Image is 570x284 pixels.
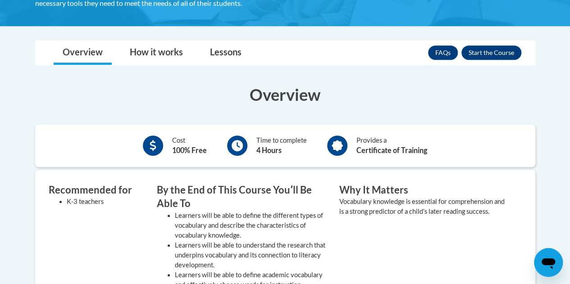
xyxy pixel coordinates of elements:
[339,198,505,215] value: Vocabulary knowledge is essential for comprehension and is a strong predictor of a child's later ...
[49,183,143,197] h3: Recommended for
[121,41,192,65] a: How it works
[256,146,282,154] b: 4 Hours
[172,135,207,156] div: Cost
[157,183,326,211] h3: By the End of This Course Youʹll Be Able To
[256,135,307,156] div: Time to complete
[461,45,521,60] button: Enroll
[172,146,207,154] b: 100% Free
[201,41,251,65] a: Lessons
[35,83,535,106] h3: Overview
[67,197,143,207] li: K-3 teachers
[356,146,427,154] b: Certificate of Training
[175,240,326,270] li: Learners will be able to understand the research that underpins vocabulary and its connection to ...
[175,211,326,240] li: Learners will be able to define the different types of vocabulary and describe the characteristic...
[534,248,563,277] iframe: Button to launch messaging window
[356,135,427,156] div: Provides a
[54,41,112,65] a: Overview
[428,45,458,60] a: FAQs
[339,183,508,197] h3: Why It Matters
